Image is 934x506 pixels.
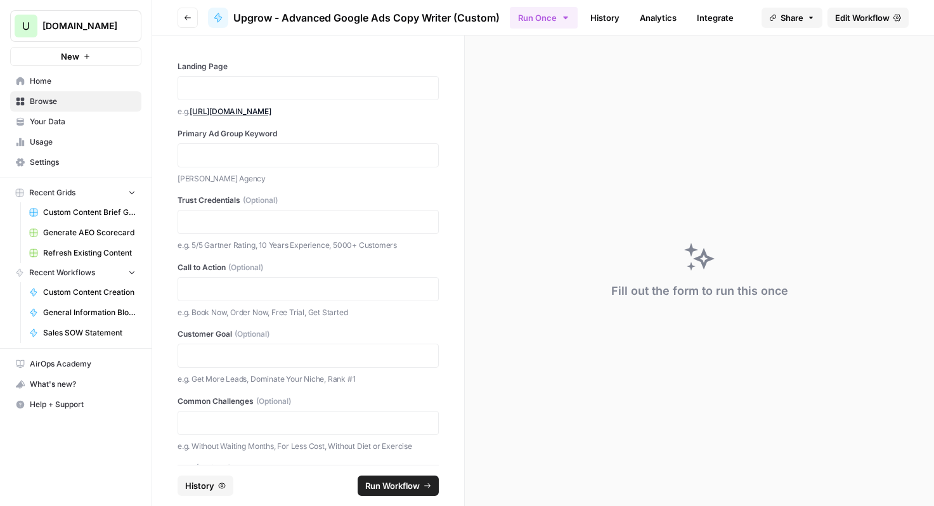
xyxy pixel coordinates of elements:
span: Share [781,11,803,24]
span: (Optional) [256,396,291,407]
span: Settings [30,157,136,168]
span: Run Workflow [365,479,420,492]
a: Analytics [632,8,684,28]
span: U [22,18,30,34]
label: Common Challenges [178,396,439,407]
a: Sales SOW Statement [23,323,141,343]
a: AirOps Academy [10,354,141,374]
span: AirOps Academy [30,358,136,370]
span: [DOMAIN_NAME] [42,20,119,32]
button: What's new? [10,374,141,394]
span: Browse [30,96,136,107]
p: e.g. [178,105,439,118]
span: New [61,50,79,63]
button: Recent Workflows [10,263,141,282]
a: Browse [10,91,141,112]
a: History [583,8,627,28]
button: Run Workflow [358,476,439,496]
a: Refresh Existing Content [23,243,141,263]
button: Help + Support [10,394,141,415]
span: Home [30,75,136,87]
label: USP [178,462,439,474]
span: Your Data [30,116,136,127]
label: Trust Credentials [178,195,439,206]
button: Run Once [510,7,578,29]
span: (Optional) [228,262,263,273]
span: Generate AEO Scorecard [43,227,136,238]
span: (Optional) [235,328,269,340]
span: Upgrow - Advanced Google Ads Copy Writer (Custom) [233,10,500,25]
a: Integrate [689,8,741,28]
label: Call to Action [178,262,439,273]
a: Home [10,71,141,91]
a: Edit Workflow [827,8,909,28]
span: (Optional) [243,195,278,206]
p: e.g. Book Now, Order Now, Free Trial, Get Started [178,306,439,319]
label: Primary Ad Group Keyword [178,128,439,139]
span: Edit Workflow [835,11,890,24]
label: Landing Page [178,61,439,72]
span: Custom Content Brief Grid [43,207,136,218]
a: Settings [10,152,141,172]
div: What's new? [11,375,141,394]
span: Usage [30,136,136,148]
p: e.g. Without Waiting Months, For Less Cost, Without Diet or Exercise [178,440,439,453]
a: Usage [10,132,141,152]
a: General Information Blog Writer [23,302,141,323]
button: Share [762,8,822,28]
a: Custom Content Brief Grid [23,202,141,223]
span: Help + Support [30,399,136,410]
button: Workspace: Upgrow.io [10,10,141,42]
div: Fill out the form to run this once [611,282,788,300]
a: Upgrow - Advanced Google Ads Copy Writer (Custom) [208,8,500,28]
p: [PERSON_NAME] Agency [178,172,439,185]
a: [URL][DOMAIN_NAME] [190,107,271,116]
span: Refresh Existing Content [43,247,136,259]
span: General Information Blog Writer [43,307,136,318]
span: Sales SOW Statement [43,327,136,339]
a: Generate AEO Scorecard [23,223,141,243]
span: Recent Workflows [29,267,95,278]
button: History [178,476,233,496]
button: Recent Grids [10,183,141,202]
span: Recent Grids [29,187,75,198]
label: Customer Goal [178,328,439,340]
p: e.g. 5/5 Gartner Rating, 10 Years Experience, 5000+ Customers [178,239,439,252]
span: History [185,479,214,492]
span: Custom Content Creation [43,287,136,298]
span: (Optional) [196,462,231,474]
a: Your Data [10,112,141,132]
p: e.g. Get More Leads, Dominate Your Niche, Rank #1 [178,373,439,386]
button: New [10,47,141,66]
a: Custom Content Creation [23,282,141,302]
